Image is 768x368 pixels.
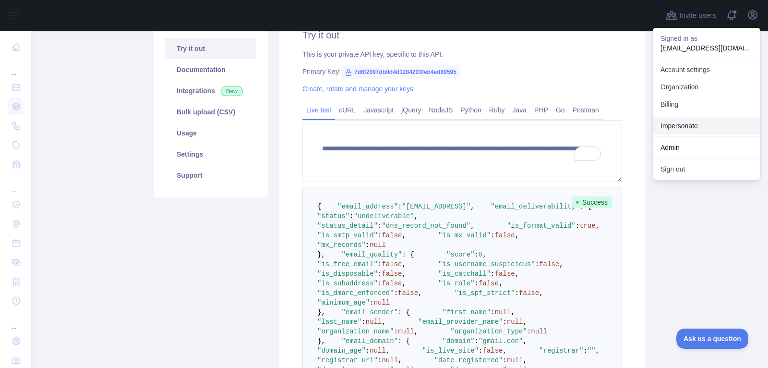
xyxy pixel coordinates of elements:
[378,222,382,230] span: :
[398,337,410,345] span: : {
[382,222,470,230] span: "dns_record_not_found"
[317,289,394,297] span: "is_dmarc_enforced"
[302,28,622,42] h2: Try it out
[455,289,515,297] span: "is_spf_strict"
[398,356,402,364] span: ,
[479,337,523,345] span: "gmail.con"
[302,124,622,182] textarea: To enrich screen reader interactions, please activate Accessibility in Grammarly extension settings
[418,318,503,326] span: "email_provider_name"
[402,260,406,268] span: ,
[337,203,398,210] span: "email_address"
[479,347,482,355] span: :
[495,270,515,278] span: false
[317,203,321,210] span: {
[221,86,243,96] span: New
[335,102,360,118] a: cURL
[378,270,382,278] span: :
[475,337,479,345] span: :
[596,222,600,230] span: ,
[165,38,256,59] a: Try it out
[165,101,256,123] a: Bulk upload (CSV)
[366,241,370,249] span: :
[519,289,539,297] span: false
[317,299,370,307] span: "minimum_age"
[370,241,386,249] span: null
[398,203,402,210] span: :
[438,280,475,287] span: "is_role"
[165,80,256,101] a: Integrations New
[317,260,378,268] span: "is_free_email"
[438,270,491,278] span: "is_catchall"
[302,67,622,76] div: Primary Key:
[499,280,503,287] span: ,
[402,280,406,287] span: ,
[515,289,519,297] span: :
[559,260,563,268] span: ,
[366,318,382,326] span: null
[386,347,390,355] span: ,
[402,270,406,278] span: ,
[596,347,600,355] span: ,
[515,232,519,239] span: ,
[491,308,494,316] span: :
[354,212,414,220] span: "undeliverable"
[302,85,413,93] a: Create, rotate and manage your keys
[479,251,482,258] span: 0
[317,347,366,355] span: "domain_age"
[361,318,365,326] span: :
[366,347,370,355] span: :
[414,212,418,220] span: ,
[653,160,760,178] button: Sign out
[165,165,256,186] a: Support
[483,251,487,258] span: ,
[397,102,425,118] a: jQuery
[438,260,535,268] span: "is_username_suspicious"
[402,251,414,258] span: : {
[503,356,507,364] span: :
[485,102,509,118] a: Ruby
[378,260,382,268] span: :
[660,43,753,53] p: [EMAIL_ADDRESS][DOMAIN_NAME]
[317,222,378,230] span: "status_detail"
[382,270,402,278] span: false
[302,102,335,118] a: Live test
[382,356,398,364] span: null
[341,251,402,258] span: "email_quality"
[394,328,398,335] span: :
[653,96,760,113] button: Billing
[422,347,479,355] span: "is_live_site"
[341,337,398,345] span: "email_domain"
[378,232,382,239] span: :
[483,347,503,355] span: false
[491,270,494,278] span: :
[664,8,718,23] button: Invite users
[317,212,349,220] span: "status"
[588,347,596,355] span: ""
[479,280,499,287] span: false
[349,212,353,220] span: :
[8,175,23,194] div: ...
[495,232,515,239] span: false
[676,329,749,349] iframe: Toggle Customer Support
[438,232,491,239] span: "is_mx_valid"
[530,102,552,118] a: PHP
[302,49,622,59] div: This is your private API key, specific to this API.
[378,280,382,287] span: :
[317,241,366,249] span: "mx_records"
[418,289,422,297] span: ,
[398,328,414,335] span: null
[653,61,760,78] a: Account settings
[535,260,539,268] span: :
[653,139,760,156] a: Admin
[374,299,390,307] span: null
[341,65,460,79] span: 7d6f2007db0d4d1284203feb4ed89595
[8,311,23,331] div: ...
[456,102,485,118] a: Python
[523,356,527,364] span: ,
[539,347,583,355] span: "registrar"
[442,337,474,345] span: "domain"
[370,299,373,307] span: :
[491,232,494,239] span: :
[317,251,325,258] span: },
[402,232,406,239] span: ,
